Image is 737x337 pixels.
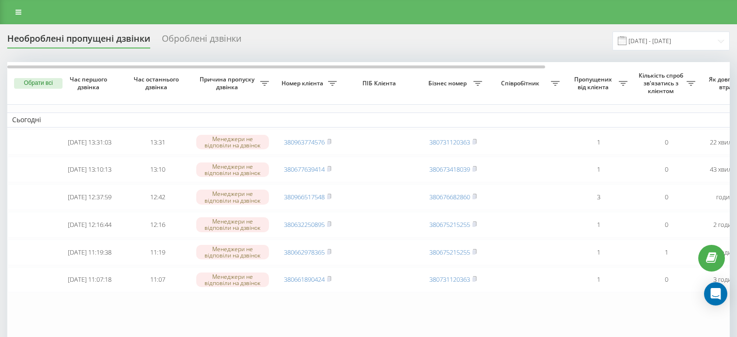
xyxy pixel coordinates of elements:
[424,80,473,87] span: Бізнес номер
[492,80,551,87] span: Співробітник
[162,33,241,48] div: Оброблені дзвінки
[124,240,191,265] td: 11:19
[704,282,727,305] div: Open Intercom Messenger
[632,157,700,182] td: 0
[429,275,470,284] a: 380731120363
[196,245,269,259] div: Менеджери не відповіли на дзвінок
[632,129,700,155] td: 0
[63,76,116,91] span: Час першого дзвінка
[124,212,191,238] td: 12:16
[196,273,269,287] div: Менеджери не відповіли на дзвінок
[565,157,632,182] td: 1
[196,162,269,177] div: Менеджери не відповіли на дзвінок
[284,165,325,174] a: 380677639414
[350,80,411,87] span: ПІБ Клієнта
[632,267,700,293] td: 0
[569,76,619,91] span: Пропущених від клієнта
[196,135,269,149] div: Менеджери не відповіли на дзвінок
[56,212,124,238] td: [DATE] 12:16:44
[565,212,632,238] td: 1
[124,267,191,293] td: 11:07
[284,275,325,284] a: 380661890424
[284,138,325,146] a: 380963774576
[632,212,700,238] td: 0
[565,240,632,265] td: 1
[131,76,184,91] span: Час останнього дзвінка
[196,217,269,232] div: Менеджери не відповіли на дзвінок
[56,184,124,210] td: [DATE] 12:37:59
[429,220,470,229] a: 380675215255
[284,248,325,257] a: 380662978365
[429,248,470,257] a: 380675215255
[56,129,124,155] td: [DATE] 13:31:03
[565,129,632,155] td: 1
[632,184,700,210] td: 0
[196,76,260,91] span: Причина пропуску дзвінка
[632,240,700,265] td: 1
[637,72,687,95] span: Кількість спроб зв'язатись з клієнтом
[284,193,325,201] a: 380966517548
[56,157,124,182] td: [DATE] 13:10:13
[279,80,328,87] span: Номер клієнта
[196,190,269,204] div: Менеджери не відповіли на дзвінок
[429,165,470,174] a: 380673418039
[56,267,124,293] td: [DATE] 11:07:18
[14,78,63,89] button: Обрати всі
[429,193,470,201] a: 380676682860
[56,240,124,265] td: [DATE] 11:19:38
[565,184,632,210] td: 3
[284,220,325,229] a: 380632250895
[565,267,632,293] td: 1
[124,157,191,182] td: 13:10
[124,129,191,155] td: 13:31
[7,33,150,48] div: Необроблені пропущені дзвінки
[124,184,191,210] td: 12:42
[429,138,470,146] a: 380731120363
